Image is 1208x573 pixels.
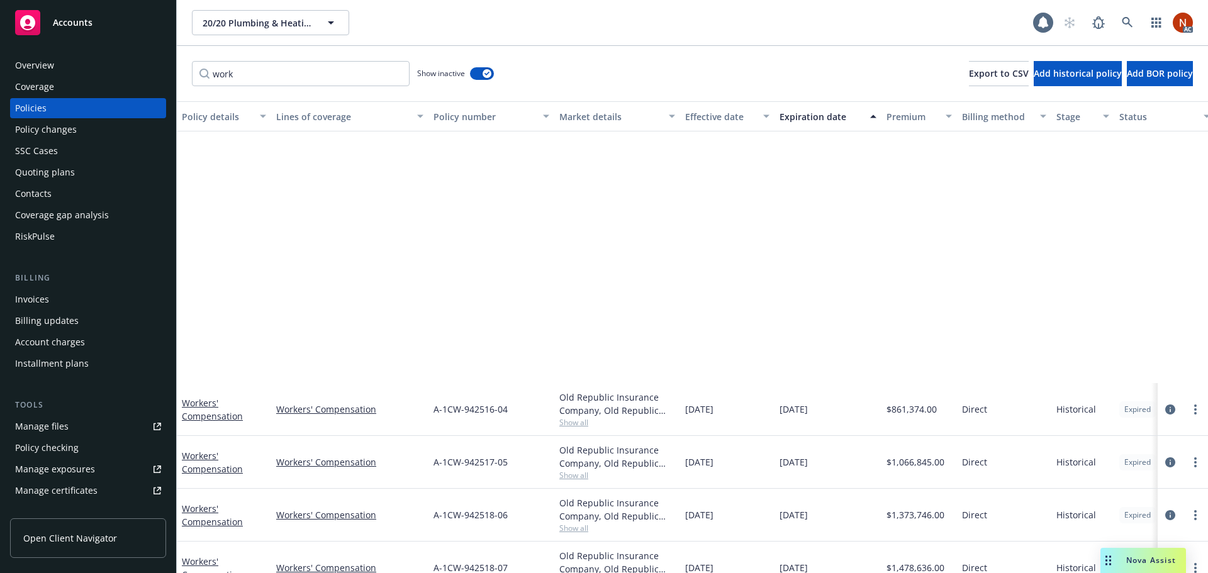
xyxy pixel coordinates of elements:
[1124,404,1151,415] span: Expired
[559,417,675,428] span: Show all
[433,455,508,469] span: A-1CW-942517-05
[969,61,1029,86] button: Export to CSV
[1173,13,1193,33] img: photo
[15,332,85,352] div: Account charges
[10,77,166,97] a: Coverage
[15,98,47,118] div: Policies
[10,120,166,140] a: Policy changes
[1163,455,1178,470] a: circleInformation
[53,18,92,28] span: Accounts
[1119,110,1196,123] div: Status
[962,508,987,521] span: Direct
[433,403,508,416] span: A-1CW-942516-04
[1163,402,1178,417] a: circleInformation
[10,459,166,479] a: Manage exposures
[15,77,54,97] div: Coverage
[182,397,243,422] a: Workers' Compensation
[969,67,1029,79] span: Export to CSV
[10,332,166,352] a: Account charges
[417,68,465,79] span: Show inactive
[15,311,79,331] div: Billing updates
[962,403,987,416] span: Direct
[1115,10,1140,35] a: Search
[685,403,713,416] span: [DATE]
[886,110,938,123] div: Premium
[1126,555,1176,565] span: Nova Assist
[1144,10,1169,35] a: Switch app
[428,101,554,131] button: Policy number
[1051,101,1114,131] button: Stage
[10,311,166,331] a: Billing updates
[1100,548,1116,573] div: Drag to move
[276,508,423,521] a: Workers' Compensation
[1127,67,1193,79] span: Add BOR policy
[15,55,54,75] div: Overview
[1056,508,1096,521] span: Historical
[559,523,675,533] span: Show all
[192,10,349,35] button: 20/20 Plumbing & Heating, Inc.
[15,289,49,309] div: Invoices
[1124,509,1151,521] span: Expired
[10,184,166,204] a: Contacts
[10,272,166,284] div: Billing
[881,101,957,131] button: Premium
[182,110,252,123] div: Policy details
[192,61,410,86] input: Filter by keyword...
[886,455,944,469] span: $1,066,845.00
[10,141,166,161] a: SSC Cases
[1056,110,1095,123] div: Stage
[15,481,98,501] div: Manage certificates
[685,110,756,123] div: Effective date
[15,353,89,374] div: Installment plans
[962,110,1032,123] div: Billing method
[182,503,243,528] a: Workers' Compensation
[15,184,52,204] div: Contacts
[10,416,166,437] a: Manage files
[1056,455,1096,469] span: Historical
[433,110,535,123] div: Policy number
[1034,61,1122,86] button: Add historical policy
[271,101,428,131] button: Lines of coverage
[203,16,311,30] span: 20/20 Plumbing & Heating, Inc.
[780,455,808,469] span: [DATE]
[1188,402,1203,417] a: more
[780,403,808,416] span: [DATE]
[1100,548,1186,573] button: Nova Assist
[10,55,166,75] a: Overview
[15,438,79,458] div: Policy checking
[177,101,271,131] button: Policy details
[962,455,987,469] span: Direct
[957,101,1051,131] button: Billing method
[1127,61,1193,86] button: Add BOR policy
[554,101,680,131] button: Market details
[780,508,808,521] span: [DATE]
[15,141,58,161] div: SSC Cases
[15,502,79,522] div: Manage claims
[182,450,243,475] a: Workers' Compensation
[276,110,410,123] div: Lines of coverage
[10,502,166,522] a: Manage claims
[886,508,944,521] span: $1,373,746.00
[15,226,55,247] div: RiskPulse
[685,455,713,469] span: [DATE]
[15,120,77,140] div: Policy changes
[775,101,881,131] button: Expiration date
[1124,457,1151,468] span: Expired
[15,205,109,225] div: Coverage gap analysis
[276,455,423,469] a: Workers' Compensation
[10,5,166,40] a: Accounts
[10,162,166,182] a: Quoting plans
[15,162,75,182] div: Quoting plans
[10,353,166,374] a: Installment plans
[886,403,937,416] span: $861,374.00
[559,443,675,470] div: Old Republic Insurance Company, Old Republic General Insurance Group
[1056,403,1096,416] span: Historical
[1057,10,1082,35] a: Start snowing
[1034,67,1122,79] span: Add historical policy
[10,98,166,118] a: Policies
[15,459,95,479] div: Manage exposures
[559,391,675,417] div: Old Republic Insurance Company, Old Republic General Insurance Group
[685,508,713,521] span: [DATE]
[15,416,69,437] div: Manage files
